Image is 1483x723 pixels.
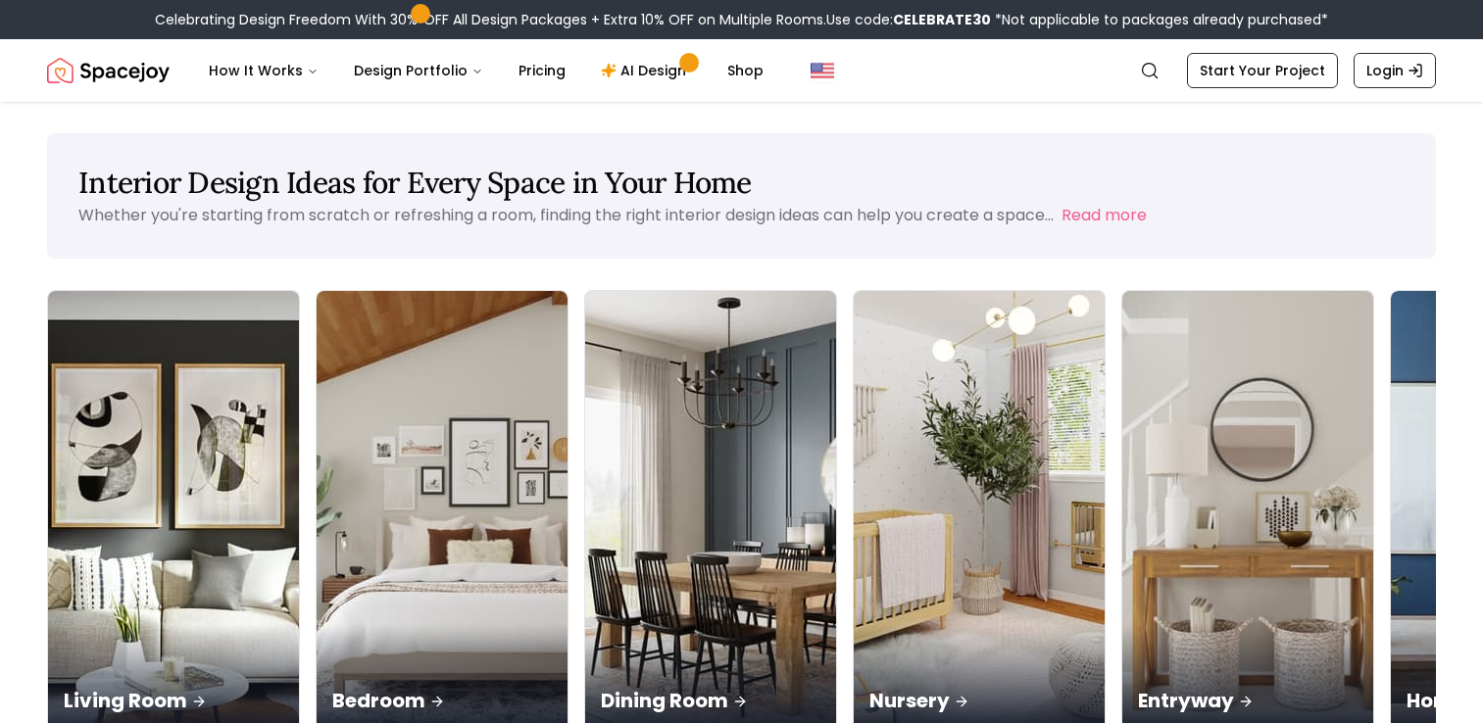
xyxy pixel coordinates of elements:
[47,51,170,90] a: Spacejoy
[332,687,552,714] p: Bedroom
[193,51,779,90] nav: Main
[78,204,1054,226] p: Whether you're starting from scratch or refreshing a room, finding the right interior design idea...
[712,51,779,90] a: Shop
[503,51,581,90] a: Pricing
[893,10,991,29] b: CELEBRATE30
[64,687,283,714] p: Living Room
[47,39,1436,102] nav: Global
[47,51,170,90] img: Spacejoy Logo
[155,10,1328,29] div: Celebrating Design Freedom With 30% OFF All Design Packages + Extra 10% OFF on Multiple Rooms.
[869,687,1089,714] p: Nursery
[601,687,820,714] p: Dining Room
[338,51,499,90] button: Design Portfolio
[193,51,334,90] button: How It Works
[991,10,1328,29] span: *Not applicable to packages already purchased*
[1062,204,1147,227] button: Read more
[1138,687,1358,714] p: Entryway
[1187,53,1338,88] a: Start Your Project
[78,165,1405,200] h1: Interior Design Ideas for Every Space in Your Home
[826,10,991,29] span: Use code:
[1354,53,1436,88] a: Login
[585,51,708,90] a: AI Design
[811,59,834,82] img: United States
